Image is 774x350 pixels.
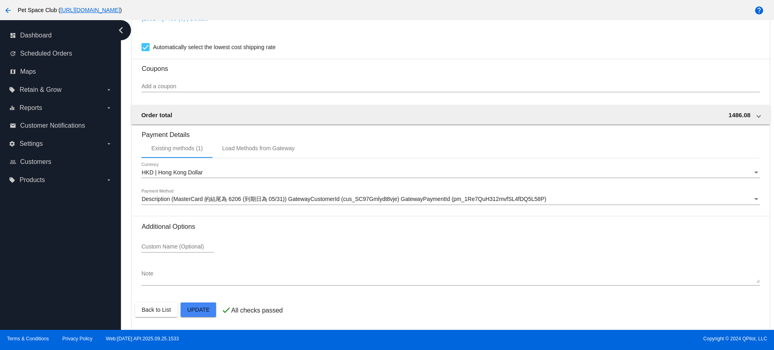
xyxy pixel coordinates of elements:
i: arrow_drop_down [106,177,112,183]
span: Copyright © 2024 QPilot, LLC [394,336,767,342]
button: Back to List [135,302,177,317]
span: Dashboard [20,32,52,39]
a: map Maps [10,65,112,78]
span: Back to List [141,307,171,313]
input: Add a coupon [141,83,759,90]
span: Reports [19,104,42,112]
a: people_outline Customers [10,155,112,168]
h3: Coupons [141,59,759,72]
span: Automatically select the lowest cost shipping rate [153,42,275,52]
i: people_outline [10,159,16,165]
a: Terms & Conditions [7,336,49,342]
span: Update [187,307,210,313]
i: arrow_drop_down [106,141,112,147]
i: settings [9,141,15,147]
i: email [10,122,16,129]
mat-select: Currency [141,170,759,176]
span: Settings [19,140,43,147]
a: update Scheduled Orders [10,47,112,60]
a: Web:[DATE] API:2025.09.25.1533 [106,336,179,342]
h3: Additional Options [141,223,759,230]
span: Order total [141,112,172,118]
i: equalizer [9,105,15,111]
mat-icon: help [754,6,764,15]
input: Custom Name (Optional) [141,244,214,250]
i: local_offer [9,87,15,93]
mat-expansion-panel-header: Order total 1486.08 [131,105,770,124]
a: [URL][DOMAIN_NAME] [60,7,120,13]
mat-icon: arrow_back [3,6,13,15]
a: dashboard Dashboard [10,29,112,42]
i: chevron_left [114,24,127,37]
p: All checks passed [231,307,283,314]
span: Retain & Grow [19,86,61,93]
span: HKD | Hong Kong Dollar [141,169,202,176]
h3: Payment Details [141,125,759,139]
i: dashboard [10,32,16,39]
a: Privacy Policy [62,336,93,342]
span: Products [19,176,45,184]
div: Existing methods (1) [151,145,203,151]
button: Update [181,302,216,317]
span: Scheduled Orders [20,50,72,57]
span: Maps [20,68,36,75]
i: map [10,68,16,75]
i: arrow_drop_down [106,87,112,93]
div: Load Methods from Gateway [222,145,295,151]
span: Customer Notifications [20,122,85,129]
span: 1486.08 [728,112,750,118]
span: Description (MasterCard 的結尾為 6206 (到期日為 05/31)) GatewayCustomerId (cus_SC97Gmlydt8vje) GatewayPay... [141,196,546,202]
i: update [10,50,16,57]
i: arrow_drop_down [106,105,112,111]
mat-select: Payment Method [141,196,759,203]
span: Customers [20,158,51,166]
a: email Customer Notifications [10,119,112,132]
span: Pet Space Club ( ) [18,7,122,13]
i: local_offer [9,177,15,183]
mat-icon: check [221,305,231,315]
